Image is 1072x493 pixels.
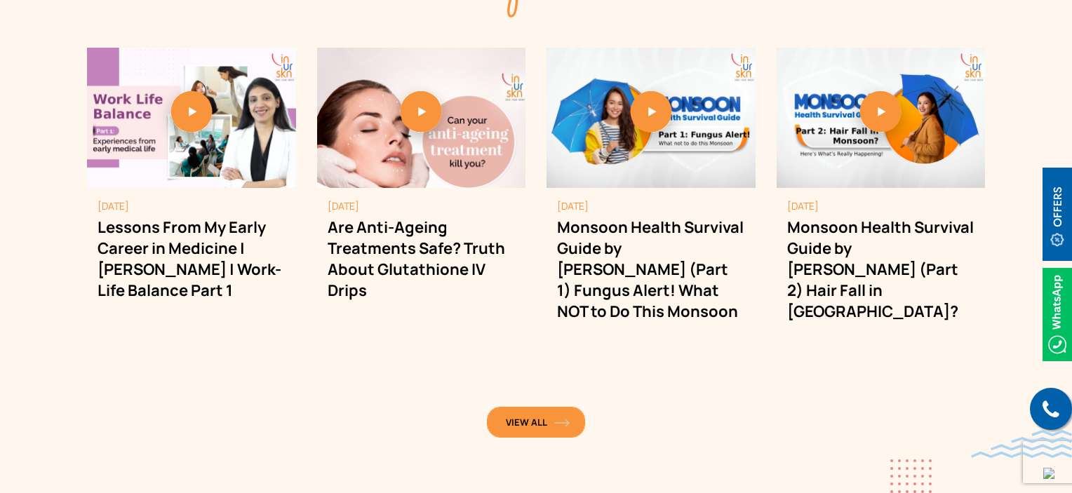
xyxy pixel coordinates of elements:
img: banner [777,48,986,188]
img: bluewave [971,430,1072,458]
h2: Are Anti-Ageing Treatments Safe? Truth About Glutathione IV Drips [328,217,516,301]
img: Whatsappicon [1043,268,1072,361]
img: orange-arrow [554,419,570,427]
small: [DATE] [787,198,975,213]
a: View Allorange-arrow [487,407,585,438]
h2: Monsoon Health Survival Guide by [PERSON_NAME] (Part 1) Fungus Alert! What NOT to Do This Monsoon [557,217,745,322]
span: View All [506,416,566,428]
img: offerBt [1043,168,1072,261]
div: 3 / 4 [547,48,756,352]
h2: Lessons From My Early Career in Medicine | [PERSON_NAME] | Work-Life Balance Part 1 [98,217,286,301]
h2: Monsoon Health Survival Guide by [PERSON_NAME] (Part 2) Hair Fall in [GEOGRAPHIC_DATA]? [787,217,975,322]
img: banner [317,48,526,188]
small: [DATE] [328,198,516,213]
a: Whatsappicon [1043,305,1072,320]
img: banner [547,48,756,188]
img: banner [87,48,296,188]
img: up-blue-arrow.svg [1043,468,1054,479]
div: 1 / 4 [87,48,296,331]
small: [DATE] [557,198,745,213]
div: 4 / 4 [777,48,986,352]
div: 2 / 4 [317,48,526,331]
small: [DATE] [98,198,286,213]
